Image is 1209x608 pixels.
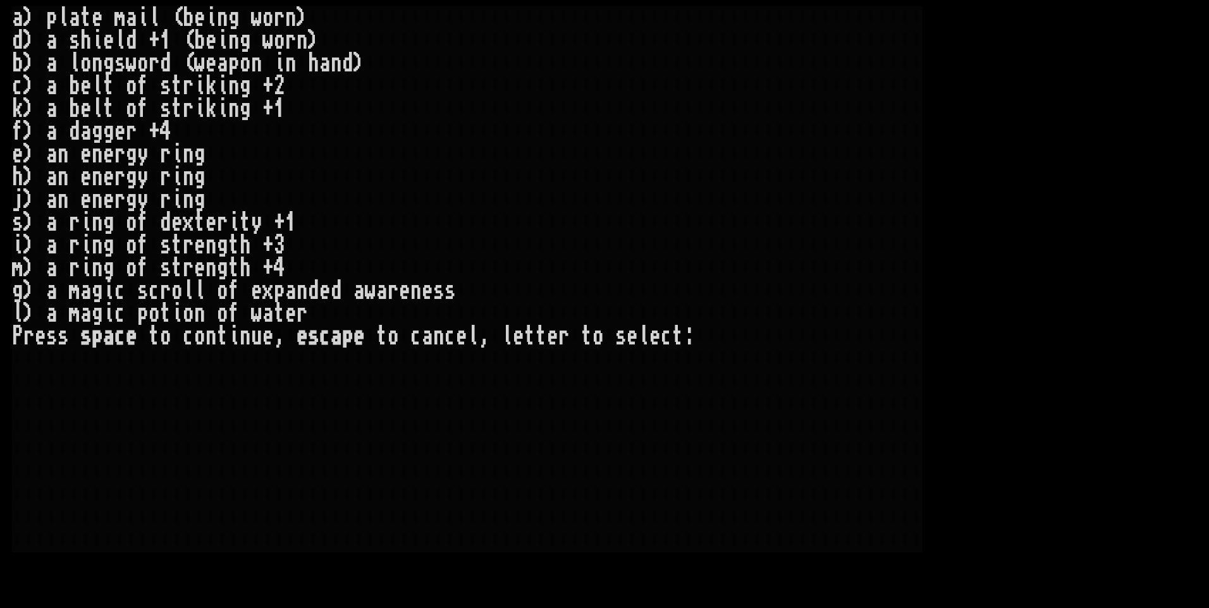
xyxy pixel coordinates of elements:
div: n [206,234,217,257]
div: ) [23,211,35,234]
div: i [228,325,240,348]
div: e [80,75,92,97]
div: n [58,188,69,211]
div: d [160,52,171,75]
div: r [69,257,80,279]
div: a [285,279,297,302]
div: c [114,325,126,348]
div: n [206,325,217,348]
div: c [319,325,331,348]
div: c [183,325,194,348]
div: b [183,6,194,29]
div: r [183,97,194,120]
div: t [103,97,114,120]
div: s [160,234,171,257]
div: m [69,302,80,325]
div: e [206,211,217,234]
div: ( [183,29,194,52]
div: ) [297,6,308,29]
div: n [92,188,103,211]
div: r [160,279,171,302]
div: i [228,211,240,234]
div: a [319,52,331,75]
div: o [126,257,137,279]
div: i [103,302,114,325]
div: f [228,302,240,325]
div: s [69,29,80,52]
div: e [80,188,92,211]
div: y [137,143,149,166]
div: i [137,6,149,29]
div: i [80,211,92,234]
div: l [58,6,69,29]
div: m [114,6,126,29]
div: g [217,257,228,279]
div: + [274,211,285,234]
div: t [274,302,285,325]
div: s [46,325,58,348]
div: s [308,325,319,348]
div: 1 [160,29,171,52]
div: ) [23,97,35,120]
div: f [137,97,149,120]
div: a [46,143,58,166]
div: t [240,211,251,234]
div: k [206,75,217,97]
div: o [149,302,160,325]
div: ) [23,188,35,211]
div: b [69,75,80,97]
div: a [376,279,388,302]
div: e [262,325,274,348]
div: o [274,29,285,52]
div: f [12,120,23,143]
div: a [46,188,58,211]
div: c [12,75,23,97]
div: f [137,75,149,97]
div: p [46,6,58,29]
div: e [171,211,183,234]
div: l [92,75,103,97]
div: ( [183,52,194,75]
div: n [228,75,240,97]
div: o [217,302,228,325]
div: n [331,52,342,75]
div: + [149,120,160,143]
div: r [274,6,285,29]
div: s [12,211,23,234]
div: g [240,29,251,52]
div: n [228,29,240,52]
div: e [194,257,206,279]
div: d [331,279,342,302]
div: a [80,302,92,325]
div: c [114,302,126,325]
div: r [388,279,399,302]
div: ) [23,279,35,302]
div: k [12,97,23,120]
div: x [183,211,194,234]
div: g [12,279,23,302]
div: t [80,6,92,29]
div: h [240,234,251,257]
div: a [46,211,58,234]
div: r [160,166,171,188]
div: y [137,166,149,188]
div: g [103,120,114,143]
div: e [80,97,92,120]
div: r [69,234,80,257]
div: g [240,97,251,120]
div: u [251,325,262,348]
div: a [353,279,365,302]
div: r [297,302,308,325]
div: e [297,325,308,348]
div: e [206,29,217,52]
div: o [126,211,137,234]
div: g [103,52,114,75]
div: a [46,52,58,75]
div: m [12,257,23,279]
div: + [262,234,274,257]
div: s [80,325,92,348]
div: d [12,29,23,52]
div: 3 [274,234,285,257]
div: o [171,279,183,302]
div: g [92,120,103,143]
